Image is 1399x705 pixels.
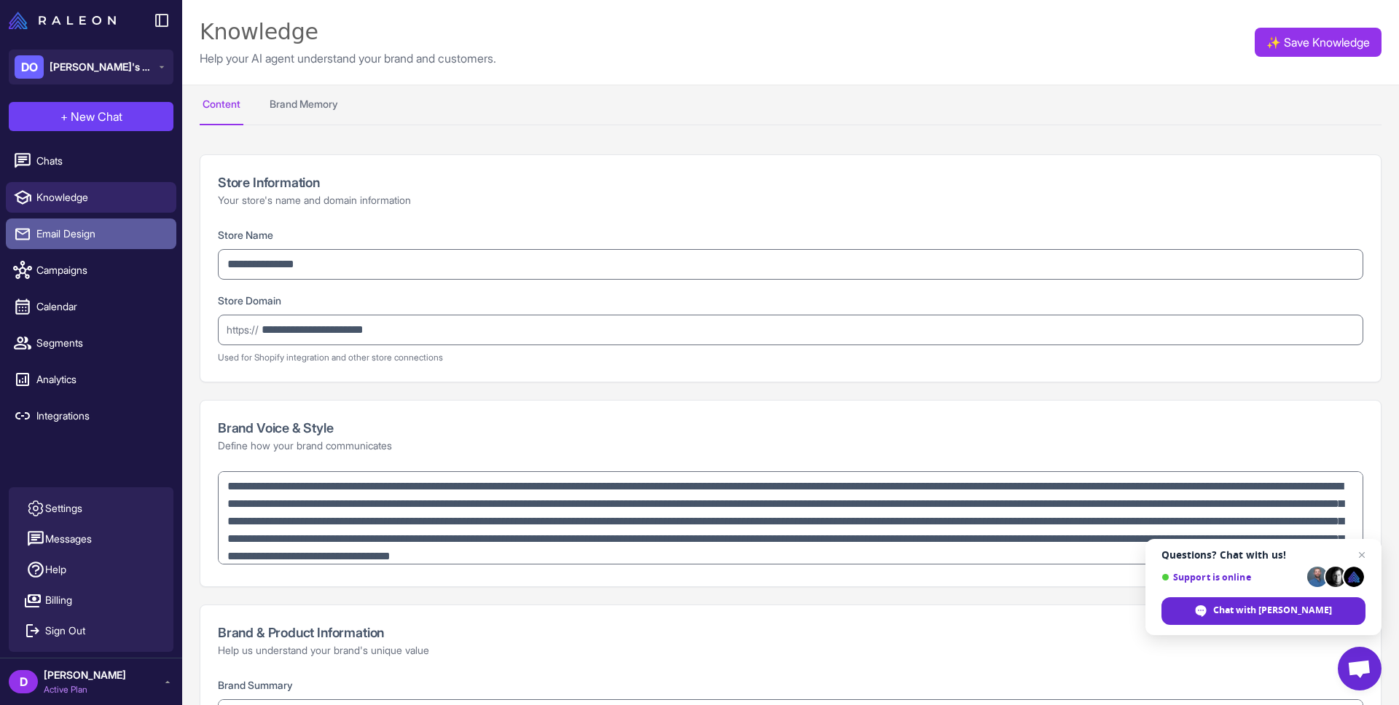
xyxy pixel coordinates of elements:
[15,55,44,79] div: DO
[15,554,168,585] a: Help
[218,351,1363,364] p: Used for Shopify integration and other store connections
[267,84,341,125] button: Brand Memory
[6,182,176,213] a: Knowledge
[218,438,1363,454] p: Define how your brand communicates
[218,229,273,241] label: Store Name
[36,226,165,242] span: Email Design
[36,299,165,315] span: Calendar
[200,50,496,67] p: Help your AI agent understand your brand and customers.
[218,642,1363,658] p: Help us understand your brand's unique value
[1255,28,1382,57] button: ✨Save Knowledge
[36,335,165,351] span: Segments
[36,189,165,205] span: Knowledge
[6,401,176,431] a: Integrations
[1161,549,1365,561] span: Questions? Chat with us!
[6,218,176,249] a: Email Design
[44,683,126,696] span: Active Plan
[44,667,126,683] span: [PERSON_NAME]
[218,192,1363,208] p: Your store's name and domain information
[200,17,496,47] div: Knowledge
[9,50,173,84] button: DO[PERSON_NAME]'s Organization
[60,108,68,125] span: +
[9,102,173,131] button: +New Chat
[1213,604,1332,617] span: Chat with [PERSON_NAME]
[45,531,92,547] span: Messages
[6,146,176,176] a: Chats
[36,153,165,169] span: Chats
[9,670,38,693] div: D
[45,562,66,578] span: Help
[6,291,176,322] a: Calendar
[36,408,165,424] span: Integrations
[71,108,122,125] span: New Chat
[36,371,165,387] span: Analytics
[1338,647,1382,690] a: Open chat
[1266,34,1278,45] span: ✨
[50,59,152,75] span: [PERSON_NAME]'s Organization
[218,294,281,307] label: Store Domain
[6,364,176,395] a: Analytics
[45,500,82,516] span: Settings
[1161,572,1302,583] span: Support is online
[36,262,165,278] span: Campaigns
[15,524,168,554] button: Messages
[15,615,168,646] button: Sign Out
[45,623,85,639] span: Sign Out
[9,12,116,29] img: Raleon Logo
[6,255,176,285] a: Campaigns
[1161,597,1365,625] span: Chat with [PERSON_NAME]
[218,418,1363,438] h2: Brand Voice & Style
[6,328,176,358] a: Segments
[45,592,72,608] span: Billing
[200,84,243,125] button: Content
[218,679,293,691] label: Brand Summary
[218,623,1363,642] h2: Brand & Product Information
[218,173,1363,192] h2: Store Information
